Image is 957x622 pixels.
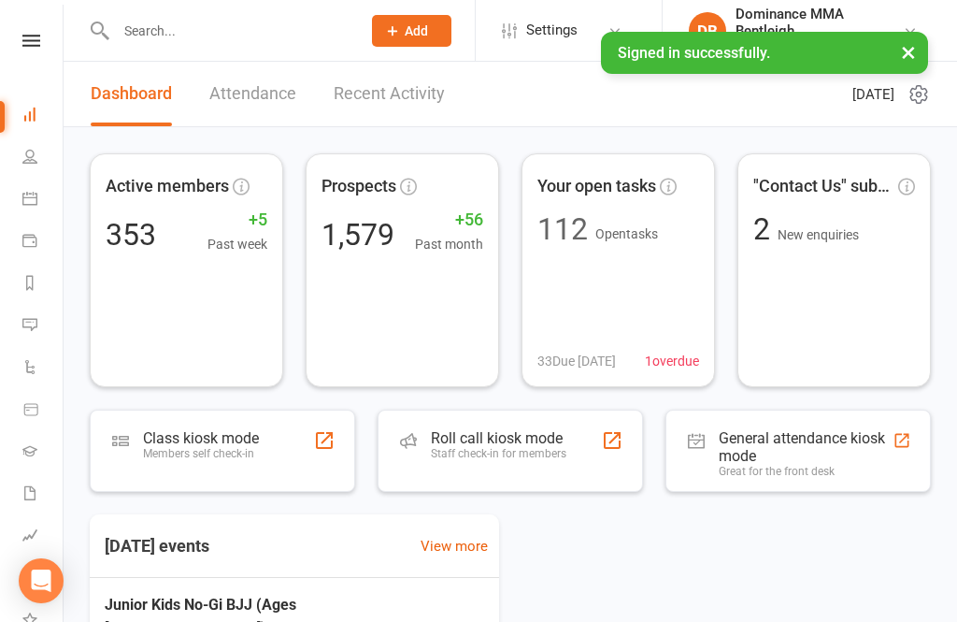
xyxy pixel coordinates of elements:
[22,95,64,137] a: Dashboard
[321,173,396,200] span: Prospects
[415,207,483,234] span: +56
[106,220,156,250] div: 353
[431,447,566,460] div: Staff check-in for members
[415,234,483,254] span: Past month
[22,264,64,306] a: Reports
[19,558,64,603] div: Open Intercom Messenger
[537,173,656,200] span: Your open tasks
[645,351,699,371] span: 1 overdue
[526,9,578,51] span: Settings
[719,465,893,478] div: Great for the front desk
[207,207,267,234] span: +5
[892,32,925,72] button: ×
[421,535,488,557] a: View more
[753,173,894,200] span: "Contact Us" submissions
[334,62,445,126] a: Recent Activity
[207,234,267,254] span: Past week
[91,62,172,126] a: Dashboard
[595,226,658,241] span: Open tasks
[736,6,903,39] div: Dominance MMA Bentleigh
[852,83,894,106] span: [DATE]
[106,173,229,200] span: Active members
[778,227,859,242] span: New enquiries
[431,429,566,447] div: Roll call kiosk mode
[143,429,259,447] div: Class kiosk mode
[22,222,64,264] a: Payments
[22,137,64,180] a: People
[22,180,64,222] a: Calendar
[537,214,588,244] div: 112
[209,62,296,126] a: Attendance
[90,529,224,563] h3: [DATE] events
[321,220,394,250] div: 1,579
[372,15,451,47] button: Add
[618,44,770,62] span: Signed in successfully.
[719,429,893,465] div: General attendance kiosk mode
[22,390,64,432] a: Product Sales
[405,23,428,38] span: Add
[753,211,778,247] span: 2
[537,351,616,371] span: 33 Due [DATE]
[689,12,726,50] div: DB
[110,18,348,44] input: Search...
[143,447,259,460] div: Members self check-in
[22,516,64,558] a: Assessments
